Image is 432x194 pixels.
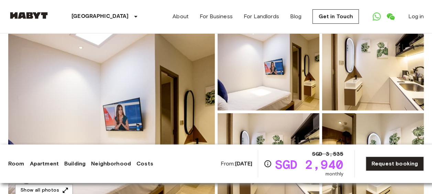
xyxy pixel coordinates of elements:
a: Log in [408,12,424,21]
span: monthly [325,171,343,177]
img: Picture of unit SG-01-110-033-001 [218,20,319,110]
a: Blog [290,12,302,21]
a: For Landlords [244,12,279,21]
svg: Check cost overview for full price breakdown. Please note that discounts apply to new joiners onl... [264,160,272,168]
a: Open WeChat [384,10,397,23]
span: SGD 3,535 [312,150,343,158]
a: Open WhatsApp [370,10,384,23]
a: Apartment [30,160,59,168]
b: [DATE] [235,160,252,167]
p: [GEOGRAPHIC_DATA] [71,12,129,21]
a: Neighborhood [91,160,131,168]
span: SGD 2,940 [275,158,343,171]
a: Room [8,160,24,168]
img: Picture of unit SG-01-110-033-001 [322,20,424,110]
a: Costs [136,160,153,168]
a: Get in Touch [312,9,359,24]
a: Building [64,160,86,168]
img: Habyt [8,12,49,19]
span: From: [221,160,253,168]
a: Request booking [366,157,424,171]
a: About [173,12,189,21]
a: For Business [200,12,233,21]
